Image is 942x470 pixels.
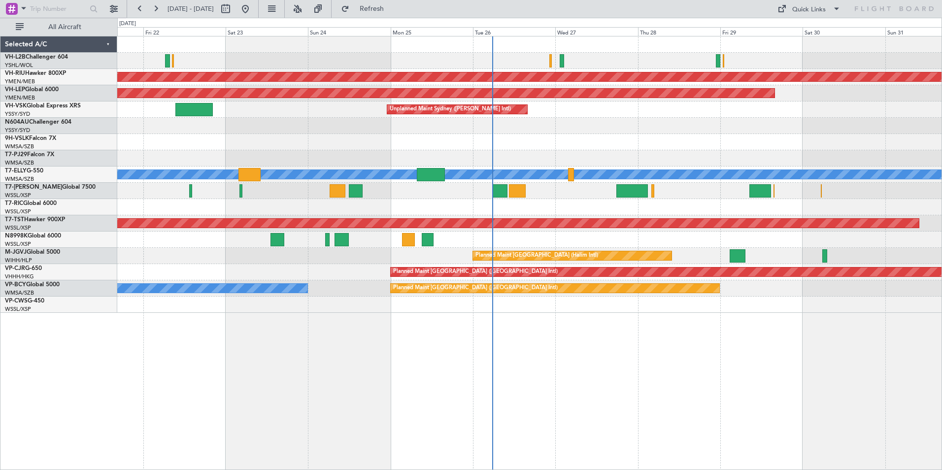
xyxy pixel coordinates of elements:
[5,208,31,215] a: WSSL/XSP
[5,184,96,190] a: T7-[PERSON_NAME]Global 7500
[5,54,26,60] span: VH-L2B
[5,184,62,190] span: T7-[PERSON_NAME]
[390,102,511,117] div: Unplanned Maint Sydney ([PERSON_NAME] Intl)
[5,168,43,174] a: T7-ELLYG-550
[5,103,81,109] a: VH-VSKGlobal Express XRS
[773,1,845,17] button: Quick Links
[5,135,29,141] span: 9H-VSLK
[5,233,61,239] a: N8998KGlobal 6000
[5,282,60,288] a: VP-BCYGlobal 5000
[393,265,558,279] div: Planned Maint [GEOGRAPHIC_DATA] ([GEOGRAPHIC_DATA] Intl)
[391,27,473,36] div: Mon 25
[5,54,68,60] a: VH-L2BChallenger 604
[26,24,104,31] span: All Aircraft
[803,27,885,36] div: Sat 30
[5,87,25,93] span: VH-LEP
[473,27,555,36] div: Tue 26
[475,248,598,263] div: Planned Maint [GEOGRAPHIC_DATA] (Halim Intl)
[5,249,27,255] span: M-JGVJ
[168,4,214,13] span: [DATE] - [DATE]
[5,201,23,206] span: T7-RIC
[5,257,32,264] a: WIHH/HLP
[720,27,803,36] div: Fri 29
[5,298,28,304] span: VP-CWS
[5,62,33,69] a: YSHL/WOL
[5,110,30,118] a: YSSY/SYD
[5,217,24,223] span: T7-TST
[5,70,25,76] span: VH-RIU
[5,192,31,199] a: WSSL/XSP
[5,152,27,158] span: T7-PJ29
[638,27,720,36] div: Thu 28
[5,282,26,288] span: VP-BCY
[5,224,31,232] a: WSSL/XSP
[5,143,34,150] a: WMSA/SZB
[5,127,30,134] a: YSSY/SYD
[5,78,35,85] a: YMEN/MEB
[5,249,60,255] a: M-JGVJGlobal 5000
[119,20,136,28] div: [DATE]
[5,119,29,125] span: N604AU
[5,266,25,271] span: VP-CJR
[5,201,57,206] a: T7-RICGlobal 6000
[5,135,56,141] a: 9H-VSLKFalcon 7X
[351,5,393,12] span: Refresh
[5,70,66,76] a: VH-RIUHawker 800XP
[226,27,308,36] div: Sat 23
[5,175,34,183] a: WMSA/SZB
[5,103,27,109] span: VH-VSK
[5,217,65,223] a: T7-TSTHawker 900XP
[11,19,107,35] button: All Aircraft
[5,266,42,271] a: VP-CJRG-650
[5,289,34,297] a: WMSA/SZB
[5,305,31,313] a: WSSL/XSP
[30,1,87,16] input: Trip Number
[5,273,34,280] a: VHHH/HKG
[5,152,54,158] a: T7-PJ29Falcon 7X
[143,27,226,36] div: Fri 22
[5,94,35,101] a: YMEN/MEB
[336,1,396,17] button: Refresh
[5,240,31,248] a: WSSL/XSP
[5,233,28,239] span: N8998K
[5,159,34,167] a: WMSA/SZB
[308,27,390,36] div: Sun 24
[792,5,826,15] div: Quick Links
[5,298,44,304] a: VP-CWSG-450
[5,168,27,174] span: T7-ELLY
[393,281,558,296] div: Planned Maint [GEOGRAPHIC_DATA] ([GEOGRAPHIC_DATA] Intl)
[5,119,71,125] a: N604AUChallenger 604
[555,27,638,36] div: Wed 27
[5,87,59,93] a: VH-LEPGlobal 6000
